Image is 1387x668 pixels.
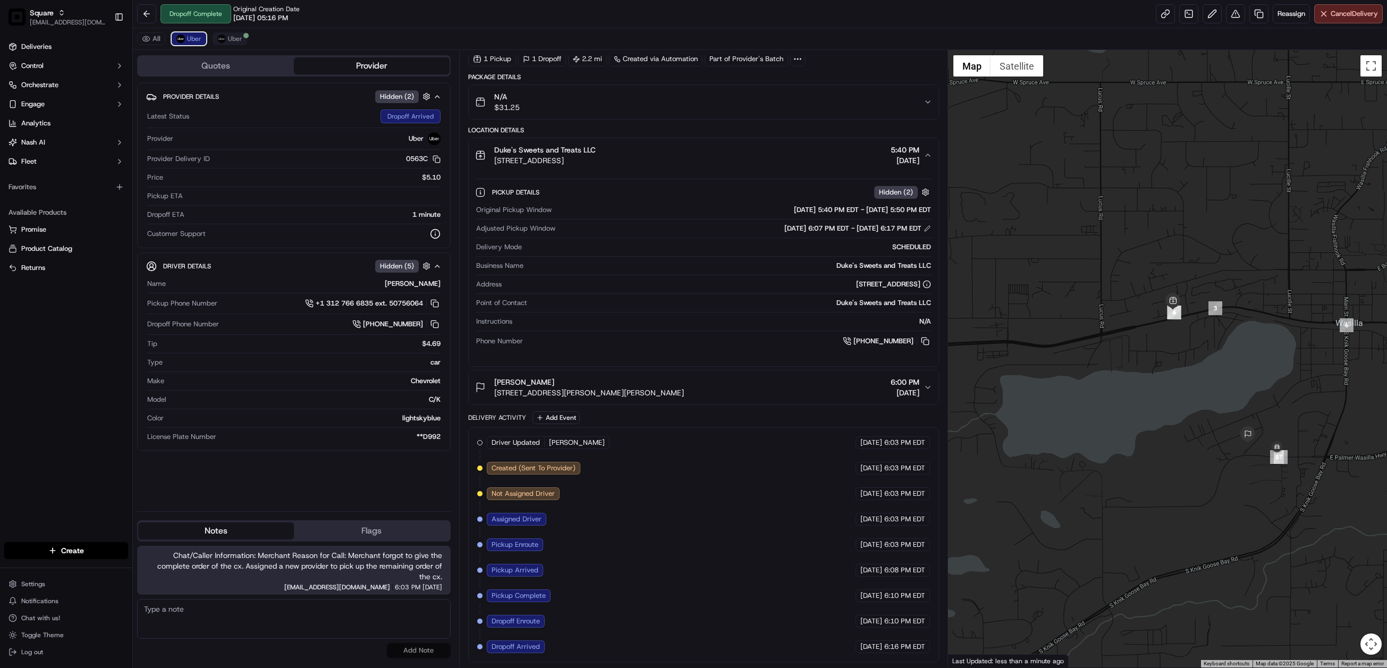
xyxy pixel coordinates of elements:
span: [DATE] [891,387,919,398]
span: Provider Delivery ID [147,154,210,164]
span: Point of Contact [476,298,527,308]
div: $4.69 [162,339,441,349]
span: License Plate Number [147,432,216,442]
div: 4 [1167,306,1181,319]
span: [PHONE_NUMBER] [853,336,914,346]
span: Cancel Delivery [1331,9,1378,19]
div: 8 [1270,450,1284,464]
button: Orchestrate [4,77,128,94]
span: Uber [187,35,201,43]
span: [DATE] [860,591,882,601]
button: CancelDelivery [1314,4,1383,23]
span: Driver Details [163,262,211,270]
span: Deliveries [21,42,52,52]
span: Phone Number [476,336,523,346]
div: car [167,358,441,367]
div: Delivery Activity [468,413,526,422]
div: Last Updated: less than a minute ago [948,654,1069,667]
div: N/A [517,317,931,326]
button: Provider [294,57,450,74]
span: Type [147,358,163,367]
span: Pickup ETA [147,191,183,201]
div: 1 Dropoff [518,52,566,66]
button: Hidden (2) [375,90,433,103]
button: Promise [4,221,128,238]
div: We're available if you need us! [36,113,134,121]
a: Terms (opens in new tab) [1320,661,1335,666]
span: Notifications [21,597,58,605]
span: Pylon [106,181,129,189]
div: 6 [1340,318,1354,332]
span: [PERSON_NAME] [494,377,554,387]
div: 💻 [90,156,98,164]
span: 5:40 PM [891,145,919,155]
span: Dropoff Arrived [492,642,540,652]
span: Create [61,545,84,556]
span: [DATE] [860,565,882,575]
span: Analytics [21,119,50,128]
span: Map data ©2025 Google [1256,661,1314,666]
span: Assigned Driver [492,514,542,524]
div: 1 Pickup [468,52,516,66]
div: [DATE] 5:40 PM EDT - [DATE] 5:50 PM EDT [556,205,931,215]
span: 6:03 PM EDT [884,514,925,524]
button: Chat with us! [4,611,128,625]
span: [DATE] [422,584,442,590]
button: Map camera controls [1360,633,1382,655]
span: Product Catalog [21,244,72,253]
span: Provider [147,134,173,143]
span: [STREET_ADDRESS] [494,155,596,166]
span: Log out [21,648,43,656]
a: 📗Knowledge Base [6,150,86,170]
div: 5 [1168,306,1181,319]
span: Original Creation Date [233,5,300,13]
span: Uber [409,134,424,143]
span: 6:03 PM EDT [884,463,925,473]
button: Duke's Sweets and Treats LLC[STREET_ADDRESS]5:40 PM[DATE] [469,138,938,172]
img: Square [9,9,26,26]
span: Customer Support [147,229,206,239]
span: Fleet [21,157,37,166]
div: Duke's Sweets and Treats LLC [528,261,931,270]
a: Created via Automation [609,52,703,66]
button: Driver DetailsHidden (5) [146,257,442,275]
a: Promise [9,225,124,234]
span: Tip [147,339,157,349]
button: Notifications [4,594,128,608]
span: 6:03 PM EDT [884,540,925,549]
span: 6:03 PM EDT [884,438,925,447]
button: Start new chat [181,105,193,118]
span: [DATE] [860,642,882,652]
span: Hidden ( 2 ) [380,92,414,102]
span: 6:03 PM EDT [884,489,925,498]
span: Color [147,413,164,423]
span: Uber [228,35,242,43]
div: Package Details [468,73,939,81]
span: [DATE] [860,540,882,549]
span: Control [21,61,44,71]
span: [DATE] [860,514,882,524]
span: Promise [21,225,46,234]
div: [DATE] 6:07 PM EDT - [DATE] 6:17 PM EDT [784,224,931,233]
div: C/K [171,395,441,404]
span: Settings [21,580,45,588]
span: Toggle Theme [21,631,64,639]
span: Name [147,279,166,289]
span: Adjusted Pickup Window [476,224,555,233]
span: [DATE] [860,463,882,473]
span: Not Assigned Driver [492,489,555,498]
span: 6:10 PM EDT [884,591,925,601]
span: Duke's Sweets and Treats LLC [494,145,596,155]
span: Make [147,376,164,386]
a: Deliveries [4,38,128,55]
span: Model [147,395,166,404]
button: Toggle Theme [4,628,128,642]
a: Report a map error [1341,661,1384,666]
span: $31.25 [494,102,520,113]
button: Flags [294,522,450,539]
img: Nash [11,11,32,32]
button: Square [30,7,54,18]
button: Engage [4,96,128,113]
